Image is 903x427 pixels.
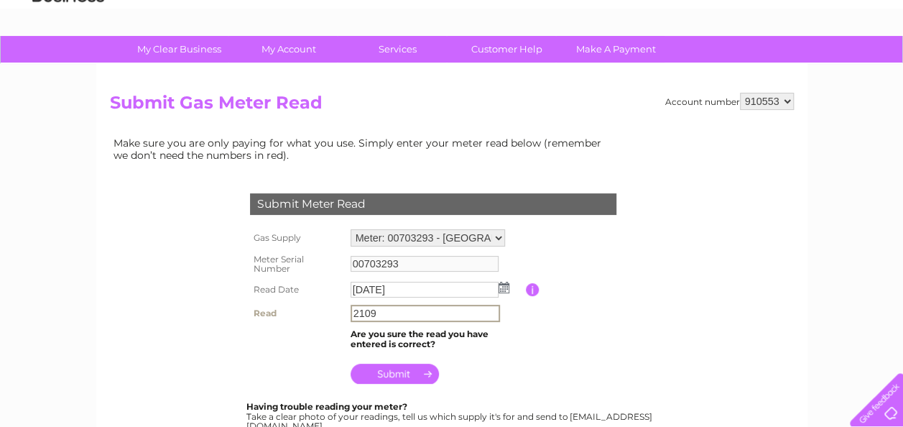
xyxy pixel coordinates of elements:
td: Are you sure the read you have entered is correct? [347,326,526,353]
img: ... [499,282,509,293]
div: Submit Meter Read [250,193,616,215]
a: My Account [229,36,348,63]
h2: Submit Gas Meter Read [110,93,794,120]
td: Make sure you are only paying for what you use. Simply enter your meter read below (remember we d... [110,134,613,164]
input: Information [526,283,540,296]
a: Contact [807,61,843,72]
b: Having trouble reading your meter? [246,401,407,412]
input: Submit [351,364,439,384]
a: Energy [686,61,718,72]
th: Read Date [246,278,347,301]
a: Log out [856,61,889,72]
a: Blog [778,61,799,72]
a: 0333 014 3131 [632,7,731,25]
a: Customer Help [448,36,566,63]
div: Clear Business is a trading name of Verastar Limited (registered in [GEOGRAPHIC_DATA] No. 3667643... [113,8,792,70]
th: Meter Serial Number [246,250,347,279]
th: Read [246,301,347,326]
a: My Clear Business [120,36,239,63]
th: Gas Supply [246,226,347,250]
a: Services [338,36,457,63]
a: Make A Payment [557,36,675,63]
div: Account number [665,93,794,110]
img: logo.png [32,37,105,81]
a: Telecoms [726,61,769,72]
a: Water [650,61,677,72]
